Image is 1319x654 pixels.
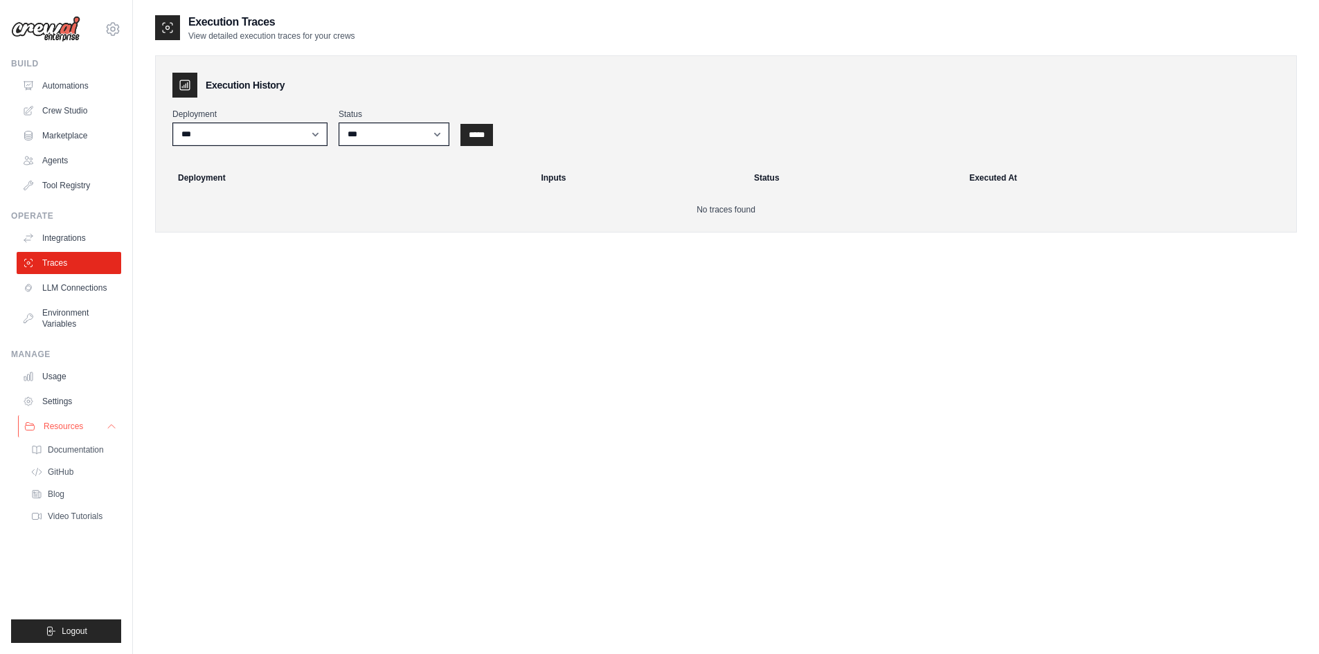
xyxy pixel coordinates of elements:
a: Blog [25,484,121,504]
button: Logout [11,619,121,643]
a: GitHub [25,462,121,482]
th: Status [746,163,961,193]
p: View detailed execution traces for your crews [188,30,355,42]
a: Agents [17,149,121,172]
img: Logo [11,16,80,42]
a: Documentation [25,440,121,460]
a: Environment Variables [17,302,121,335]
a: Video Tutorials [25,507,121,526]
span: GitHub [48,466,73,478]
a: Marketplace [17,125,121,147]
label: Deployment [172,109,327,120]
div: Operate [11,210,121,221]
th: Deployment [161,163,532,193]
h2: Execution Traces [188,14,355,30]
span: Documentation [48,444,104,455]
span: Blog [48,489,64,500]
div: Build [11,58,121,69]
span: Video Tutorials [48,511,102,522]
a: Automations [17,75,121,97]
a: Tool Registry [17,174,121,197]
a: Integrations [17,227,121,249]
a: LLM Connections [17,277,121,299]
a: Traces [17,252,121,274]
a: Crew Studio [17,100,121,122]
a: Usage [17,365,121,388]
th: Inputs [532,163,745,193]
th: Executed At [961,163,1291,193]
a: Settings [17,390,121,412]
label: Status [339,109,449,120]
div: Manage [11,349,121,360]
h3: Execution History [206,78,285,92]
span: Resources [44,421,83,432]
span: Logout [62,626,87,637]
button: Resources [18,415,123,437]
p: No traces found [172,204,1280,215]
